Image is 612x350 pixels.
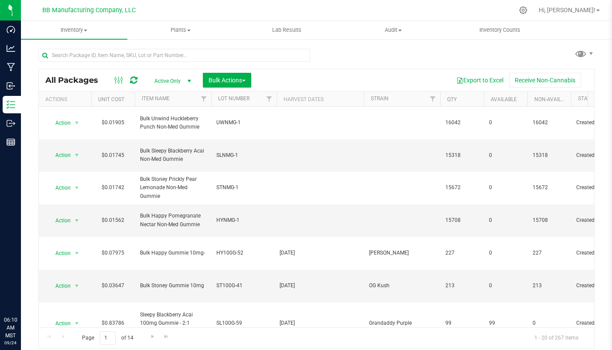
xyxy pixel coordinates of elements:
[128,26,233,34] span: Plants
[4,340,17,346] p: 09/24
[209,77,246,84] span: Bulk Actions
[48,317,71,330] span: Action
[48,214,71,227] span: Action
[7,82,15,90] inline-svg: Inbound
[91,139,135,172] td: $0.01745
[203,73,251,88] button: Bulk Actions
[280,249,361,257] div: Value 1: 2024-11-19
[91,302,135,345] td: $0.83786
[539,7,595,14] span: Hi, [PERSON_NAME]!
[100,331,116,345] input: 1
[534,96,573,102] a: Non-Available
[72,117,82,129] span: select
[146,331,159,343] a: Go to the next page
[216,319,271,327] span: SL100G-59
[48,280,71,292] span: Action
[140,249,206,257] span: Bulk Happy Gummie 10mg-
[262,92,277,106] a: Filter
[9,280,35,306] iframe: Resource center
[533,319,566,327] span: 0
[72,317,82,330] span: select
[216,183,271,192] span: STNMG-1
[445,183,479,192] span: 15672
[340,21,447,39] a: Audit
[445,119,479,127] span: 16042
[216,151,271,160] span: SLNMG-1
[48,117,71,129] span: Action
[42,7,136,14] span: BB Manufacturing Company, LLC
[518,6,529,14] div: Manage settings
[533,119,566,127] span: 16042
[369,282,435,290] span: OG Kush
[509,73,581,88] button: Receive Non-Cannabis
[7,138,15,146] inline-svg: Reports
[445,319,479,327] span: 99
[468,26,532,34] span: Inventory Counts
[447,21,553,39] a: Inventory Counts
[127,21,234,39] a: Plants
[91,204,135,237] td: $0.01562
[140,282,206,290] span: Bulk Stoney Gummie 10mg
[72,182,82,194] span: select
[140,175,206,200] span: Bulk Stoney Prickly Pear Lemonade Non-Med Gummie
[91,270,135,302] td: $0.03647
[533,249,566,257] span: 227
[72,280,82,292] span: select
[216,282,271,290] span: ST100G-41
[451,73,509,88] button: Export to Excel
[7,63,15,71] inline-svg: Manufacturing
[234,21,340,39] a: Lab Results
[72,247,82,259] span: select
[91,172,135,204] td: $0.01742
[533,282,566,290] span: 213
[21,26,127,34] span: Inventory
[371,95,389,102] a: Strain
[489,319,522,327] span: 99
[72,149,82,161] span: select
[445,282,479,290] span: 213
[197,92,211,106] a: Filter
[369,319,435,327] span: Grandaddy Purple
[216,249,271,257] span: HY100G-52
[491,96,517,102] a: Available
[445,151,479,160] span: 15318
[218,95,250,102] a: Lot Number
[48,247,71,259] span: Action
[445,216,479,224] span: 15708
[260,26,313,34] span: Lab Results
[445,249,479,257] span: 227
[578,95,597,102] a: Status
[140,115,206,131] span: Bulk Unwind Huckleberry Punch Non-Med Gummie
[7,25,15,34] inline-svg: Dashboard
[91,107,135,139] td: $0.01905
[72,214,82,227] span: select
[98,96,124,102] a: Unit Cost
[533,151,566,160] span: 15318
[7,119,15,128] inline-svg: Outbound
[75,331,140,345] span: Page of 14
[7,100,15,109] inline-svg: Inventory
[447,96,457,102] a: Qty
[533,216,566,224] span: 15708
[140,212,206,228] span: Bulk Happy Pomegranate Nectar Non-Med Gummie
[21,21,127,39] a: Inventory
[341,26,446,34] span: Audit
[7,44,15,53] inline-svg: Analytics
[142,95,170,102] a: Item Name
[489,119,522,127] span: 0
[48,182,71,194] span: Action
[489,183,522,192] span: 0
[489,282,522,290] span: 0
[426,92,440,106] a: Filter
[489,151,522,160] span: 0
[489,216,522,224] span: 0
[280,282,361,290] div: Value 1: 2024-11-19
[533,183,566,192] span: 15672
[4,316,17,340] p: 06:10 AM MST
[489,249,522,257] span: 0
[280,319,361,327] div: Value 1: 2024-09-25
[140,311,206,336] span: Sleepy Blackberry Acai 100mg Gummie - 2:1 CBD:THC
[216,216,271,224] span: HYNMG-1
[369,249,435,257] span: [PERSON_NAME]
[160,331,173,343] a: Go to the last page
